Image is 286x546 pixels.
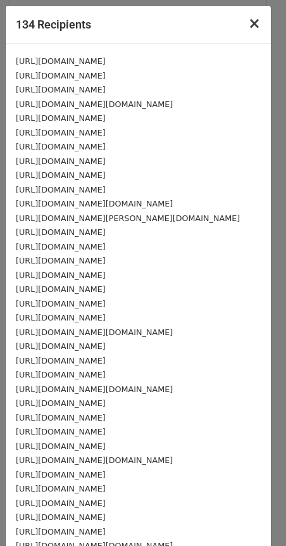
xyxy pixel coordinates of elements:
[16,299,106,308] small: [URL][DOMAIN_NAME]
[16,170,106,180] small: [URL][DOMAIN_NAME]
[16,284,106,294] small: [URL][DOMAIN_NAME]
[16,256,106,265] small: [URL][DOMAIN_NAME]
[248,15,261,32] span: ×
[238,6,271,41] button: Close
[16,128,106,137] small: [URL][DOMAIN_NAME]
[16,455,173,465] small: [URL][DOMAIN_NAME][DOMAIN_NAME]
[16,398,106,408] small: [URL][DOMAIN_NAME]
[16,56,106,66] small: [URL][DOMAIN_NAME]
[16,156,106,166] small: [URL][DOMAIN_NAME]
[16,227,106,237] small: [URL][DOMAIN_NAME]
[16,313,106,322] small: [URL][DOMAIN_NAME]
[16,71,106,80] small: [URL][DOMAIN_NAME]
[16,370,106,379] small: [URL][DOMAIN_NAME]
[16,527,106,536] small: [URL][DOMAIN_NAME]
[16,270,106,280] small: [URL][DOMAIN_NAME]
[16,512,106,522] small: [URL][DOMAIN_NAME]
[16,113,106,123] small: [URL][DOMAIN_NAME]
[16,484,106,493] small: [URL][DOMAIN_NAME]
[16,185,106,194] small: [URL][DOMAIN_NAME]
[16,427,106,436] small: [URL][DOMAIN_NAME]
[16,142,106,151] small: [URL][DOMAIN_NAME]
[16,85,106,94] small: [URL][DOMAIN_NAME]
[16,199,173,208] small: [URL][DOMAIN_NAME][DOMAIN_NAME]
[16,384,173,394] small: [URL][DOMAIN_NAME][DOMAIN_NAME]
[16,341,106,351] small: [URL][DOMAIN_NAME]
[223,485,286,546] div: 聊天小组件
[16,441,106,451] small: [URL][DOMAIN_NAME]
[16,470,106,479] small: [URL][DOMAIN_NAME]
[16,498,106,508] small: [URL][DOMAIN_NAME]
[16,327,173,337] small: [URL][DOMAIN_NAME][DOMAIN_NAME]
[16,99,173,109] small: [URL][DOMAIN_NAME][DOMAIN_NAME]
[16,413,106,422] small: [URL][DOMAIN_NAME]
[16,16,91,33] h5: 134 Recipients
[223,485,286,546] iframe: Chat Widget
[16,213,240,223] small: [URL][DOMAIN_NAME][PERSON_NAME][DOMAIN_NAME]
[16,242,106,251] small: [URL][DOMAIN_NAME]
[16,356,106,365] small: [URL][DOMAIN_NAME]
